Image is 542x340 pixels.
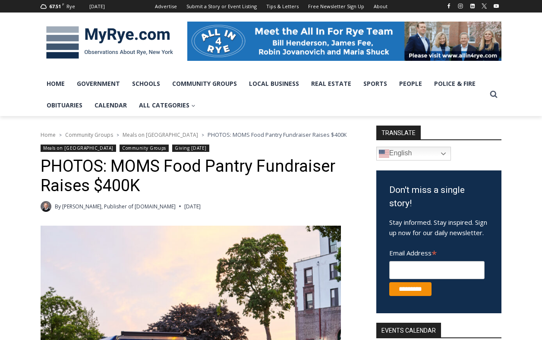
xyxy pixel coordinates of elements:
nav: Primary Navigation [41,73,486,116]
h1: PHOTOS: MOMS Food Pantry Fundraiser Raises $400K [41,157,353,196]
span: > [202,132,204,138]
a: [PERSON_NAME], Publisher of [DOMAIN_NAME] [62,203,176,210]
span: > [117,132,119,138]
a: English [376,147,451,161]
a: Schools [126,73,166,94]
a: Meals on [GEOGRAPHIC_DATA] [41,145,116,152]
a: Calendar [88,94,133,116]
label: Email Address [389,244,485,260]
a: Facebook [444,1,454,11]
a: X [479,1,489,11]
a: Community Groups [120,145,168,152]
a: People [393,73,428,94]
a: Community Groups [166,73,243,94]
a: Instagram [455,1,466,11]
time: [DATE] [184,202,201,211]
nav: Breadcrumbs [41,130,353,139]
a: Local Business [243,73,305,94]
a: Giving [DATE] [172,145,209,152]
a: Police & Fire [428,73,482,94]
span: All Categories [139,101,195,110]
img: MyRye.com [41,20,179,65]
a: Community Groups [65,131,113,139]
a: Meals on [GEOGRAPHIC_DATA] [123,131,198,139]
a: Real Estate [305,73,357,94]
h2: Events Calendar [376,323,441,337]
img: All in for Rye [187,22,501,60]
span: By [55,202,61,211]
a: Linkedin [467,1,478,11]
span: 67.51 [49,3,61,9]
a: All Categories [133,94,202,116]
img: en [379,148,389,159]
a: Government [71,73,126,94]
a: Home [41,73,71,94]
span: F [62,2,64,6]
a: Author image [41,201,51,212]
a: Obituaries [41,94,88,116]
a: Home [41,131,56,139]
a: YouTube [491,1,501,11]
a: Sports [357,73,393,94]
div: [DATE] [89,3,105,10]
strong: TRANSLATE [376,126,421,139]
h3: Don't miss a single story! [389,183,488,211]
span: PHOTOS: MOMS Food Pantry Fundraiser Raises $400K [208,131,347,139]
p: Stay informed. Stay inspired. Sign up now for our daily newsletter. [389,217,488,238]
div: Rye [66,3,75,10]
span: > [59,132,62,138]
button: View Search Form [486,87,501,102]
